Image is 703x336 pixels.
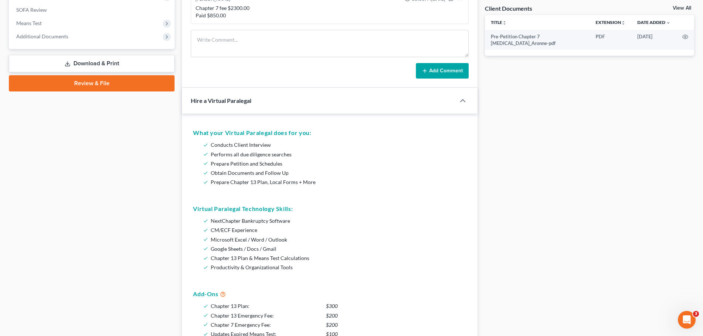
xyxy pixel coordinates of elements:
span: Means Test [16,20,42,26]
a: Titleunfold_more [491,20,507,25]
h5: Virtual Paralegal Technology Skills: [193,204,466,213]
a: Extensionunfold_more [596,20,626,25]
i: expand_more [666,21,671,25]
li: CM/ECF Experience [211,225,464,235]
td: [DATE] [631,30,676,50]
span: 3 [693,311,699,317]
span: SOFA Review [16,7,47,13]
li: Productivity & Organizational Tools [211,263,464,272]
h5: What your Virtual Paralegal does for you: [193,128,466,137]
li: NextChapter Bankruptcy Software [211,216,464,225]
td: Pre-Petition Chapter 7 [MEDICAL_DATA]_Aronne-pdf [485,30,590,50]
li: Google Sheets / Docs / Gmail [211,244,464,253]
li: Microsoft Excel / Word / Outlook [211,235,464,244]
span: Chapter 13 Plan: [211,303,249,309]
a: Review & File [9,75,175,91]
span: Additional Documents [16,33,68,39]
span: Chapter 13 Emergency Fee: [211,312,274,319]
i: unfold_more [502,21,507,25]
a: Download & Print [9,55,175,72]
a: View All [673,6,691,11]
iframe: Intercom live chat [678,311,696,329]
td: PDF [590,30,631,50]
h5: Add-Ons [193,290,466,298]
li: Conducts Client Interview [211,140,464,149]
a: SOFA Review [10,3,175,17]
button: Add Comment [416,63,469,79]
div: Client Documents [485,4,532,12]
span: Chapter 7 Emergency Fee: [211,322,271,328]
span: $300 [326,301,338,311]
li: Obtain Documents and Follow Up [211,168,464,177]
li: Chapter 13 Plan & Means Test Calculations [211,253,464,263]
a: Date Added expand_more [637,20,671,25]
i: unfold_more [621,21,626,25]
li: Prepare Petition and Schedules [211,159,464,168]
span: $200 [326,320,338,329]
span: Hire a Virtual Paralegal [191,97,251,104]
div: Chapter 7 fee $2300.00 Paid $850.00 [196,4,464,19]
li: Prepare Chapter 13 Plan, Local Forms + More [211,177,464,187]
li: Performs all due diligence searches [211,150,464,159]
span: $200 [326,311,338,320]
